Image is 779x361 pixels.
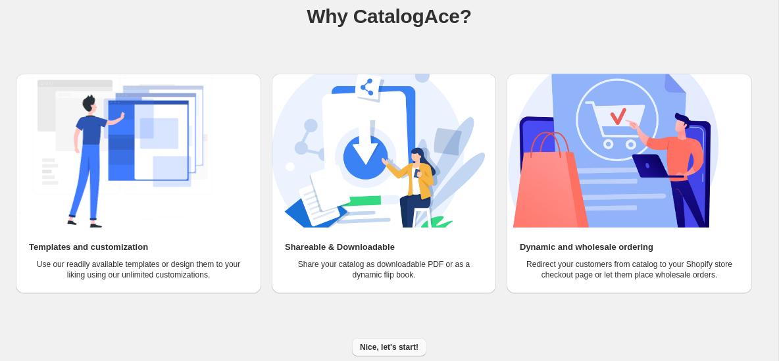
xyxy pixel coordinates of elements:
[29,241,148,254] h2: Templates and customization
[285,259,483,280] p: Share your catalog as downloadable PDF or as a dynamic flip book.
[360,342,418,352] span: Nice, let's start!
[29,259,248,280] p: Use our readily available templates or design them to your liking using our unlimited customizati...
[285,241,395,254] h2: Shareable & Downloadable
[16,74,229,228] img: Templates and customization
[272,74,485,228] img: Shareable & Downloadable
[16,3,763,30] h1: Why CatalogAce?
[507,74,720,228] img: Dynamic and wholesale ordering
[352,338,426,356] button: Nice, let's start!
[520,241,653,254] h2: Dynamic and wholesale ordering
[520,259,739,280] p: Redirect your customers from catalog to your Shopify store checkout page or let them place wholes...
